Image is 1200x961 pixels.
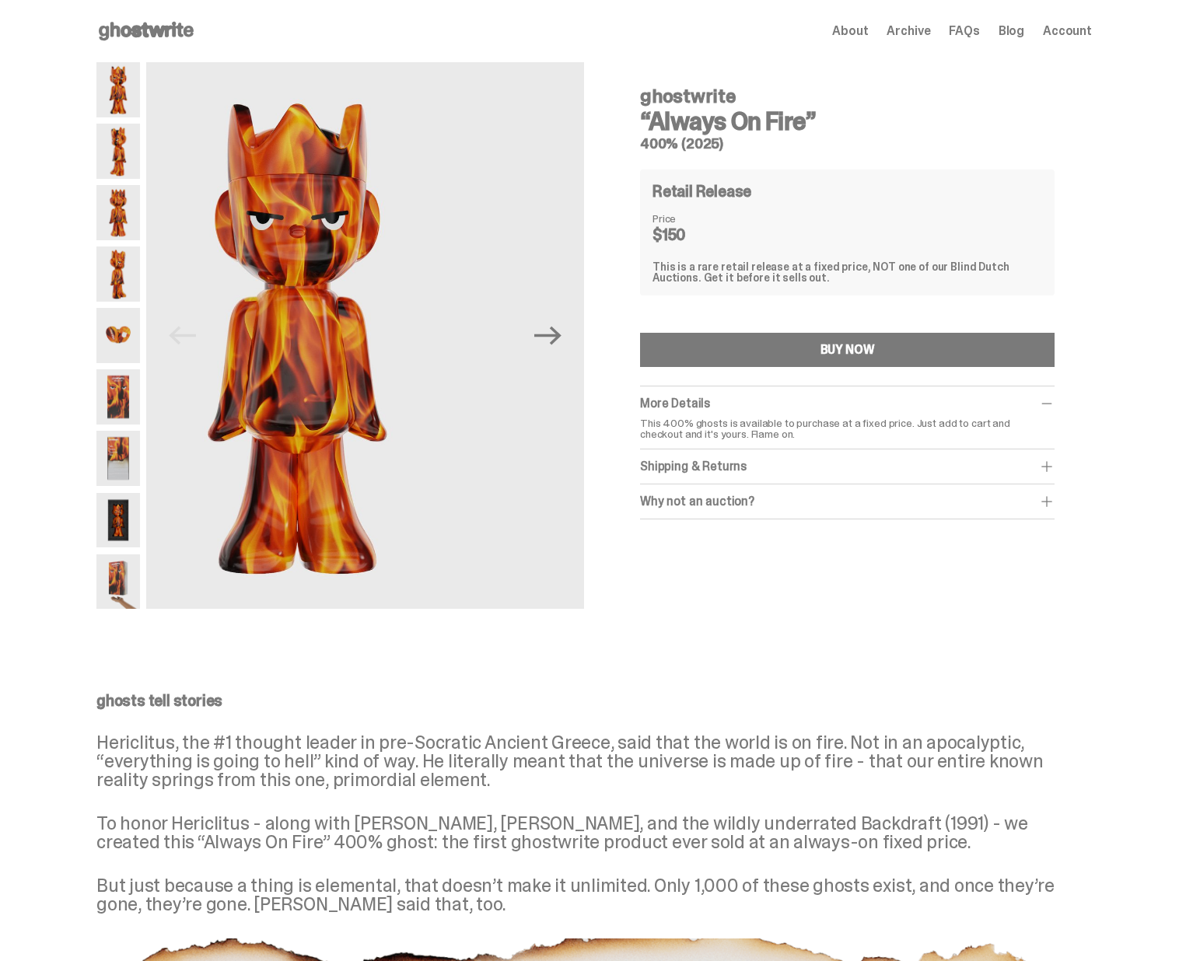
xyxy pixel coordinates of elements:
[652,261,1042,283] div: This is a rare retail release at a fixed price, NOT one of our Blind Dutch Auctions. Get it befor...
[96,124,140,179] img: Always-On-Fire---Website-Archive.2485X.png
[96,185,140,240] img: Always-On-Fire---Website-Archive.2487X.png
[1043,25,1092,37] a: Account
[96,876,1092,914] p: But just because a thing is elemental, that doesn’t make it unlimited. Only 1,000 of these ghosts...
[96,308,140,363] img: Always-On-Fire---Website-Archive.2490X.png
[96,62,140,117] img: Always-On-Fire---Website-Archive.2484X.png
[96,369,140,425] img: Always-On-Fire---Website-Archive.2491X.png
[832,25,868,37] a: About
[640,87,1055,106] h4: ghostwrite
[640,494,1055,509] div: Why not an auction?
[96,554,140,610] img: Always-On-Fire---Website-Archive.2522XX.png
[531,319,565,353] button: Next
[999,25,1024,37] a: Blog
[79,62,516,609] img: Always-On-Fire---Website-Archive.2484X.png
[96,814,1092,851] p: To honor Hericlitus - along with [PERSON_NAME], [PERSON_NAME], and the wildly underrated Backdraf...
[96,693,1092,708] p: ghosts tell stories
[640,395,710,411] span: More Details
[640,109,1055,134] h3: “Always On Fire”
[887,25,930,37] a: Archive
[820,344,875,356] div: BUY NOW
[652,183,751,199] h4: Retail Release
[96,733,1092,789] p: Hericlitus, the #1 thought leader in pre-Socratic Ancient Greece, said that the world is on fire....
[640,459,1055,474] div: Shipping & Returns
[652,227,730,243] dd: $150
[640,137,1055,151] h5: 400% (2025)
[96,431,140,486] img: Always-On-Fire---Website-Archive.2494X.png
[96,493,140,548] img: Always-On-Fire---Website-Archive.2497X.png
[949,25,979,37] a: FAQs
[96,246,140,302] img: Always-On-Fire---Website-Archive.2489X.png
[516,62,953,609] img: Always-On-Fire---Website-Archive.2485X.png
[640,333,1055,367] button: BUY NOW
[640,418,1055,439] p: This 400% ghosts is available to purchase at a fixed price. Just add to cart and checkout and it'...
[652,213,730,224] dt: Price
